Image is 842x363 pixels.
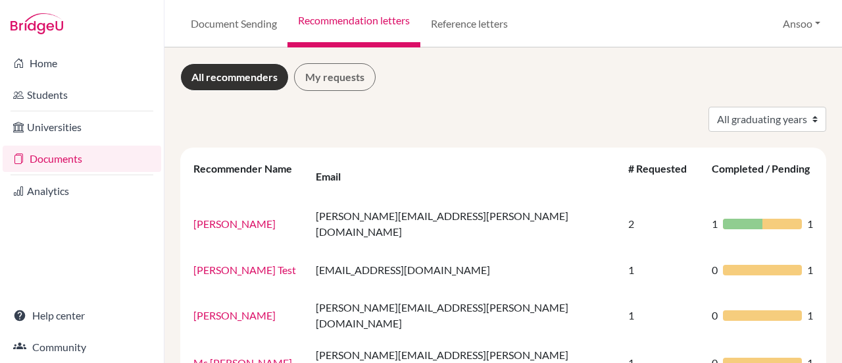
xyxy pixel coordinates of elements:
div: Completed / Pending [712,162,810,190]
a: [PERSON_NAME] [193,217,276,230]
td: 2 [620,200,705,248]
span: 1 [807,216,813,232]
a: Documents [3,146,161,172]
a: All recommenders [180,63,289,91]
button: Ansoo [777,11,826,36]
span: 0 [712,308,718,323]
span: 1 [807,308,813,323]
div: # Requested [628,162,687,190]
a: Help center [3,302,161,329]
span: 0 [712,262,718,278]
a: [PERSON_NAME] Test [193,264,296,276]
span: 1 [712,216,718,232]
a: Home [3,50,161,76]
a: Community [3,334,161,360]
a: [PERSON_NAME] [193,309,276,321]
a: My requests [294,63,376,91]
span: 1 [807,262,813,278]
a: Universities [3,114,161,140]
td: [EMAIL_ADDRESS][DOMAIN_NAME] [308,248,620,292]
img: Bridge-U [11,13,63,34]
div: Recommender Name [193,162,292,190]
td: 1 [620,248,705,292]
td: [PERSON_NAME][EMAIL_ADDRESS][PERSON_NAME][DOMAIN_NAME] [308,200,620,248]
td: [PERSON_NAME][EMAIL_ADDRESS][PERSON_NAME][DOMAIN_NAME] [308,292,620,339]
td: 1 [620,292,705,339]
a: Students [3,82,161,108]
a: Analytics [3,178,161,204]
div: Email [316,170,354,182]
